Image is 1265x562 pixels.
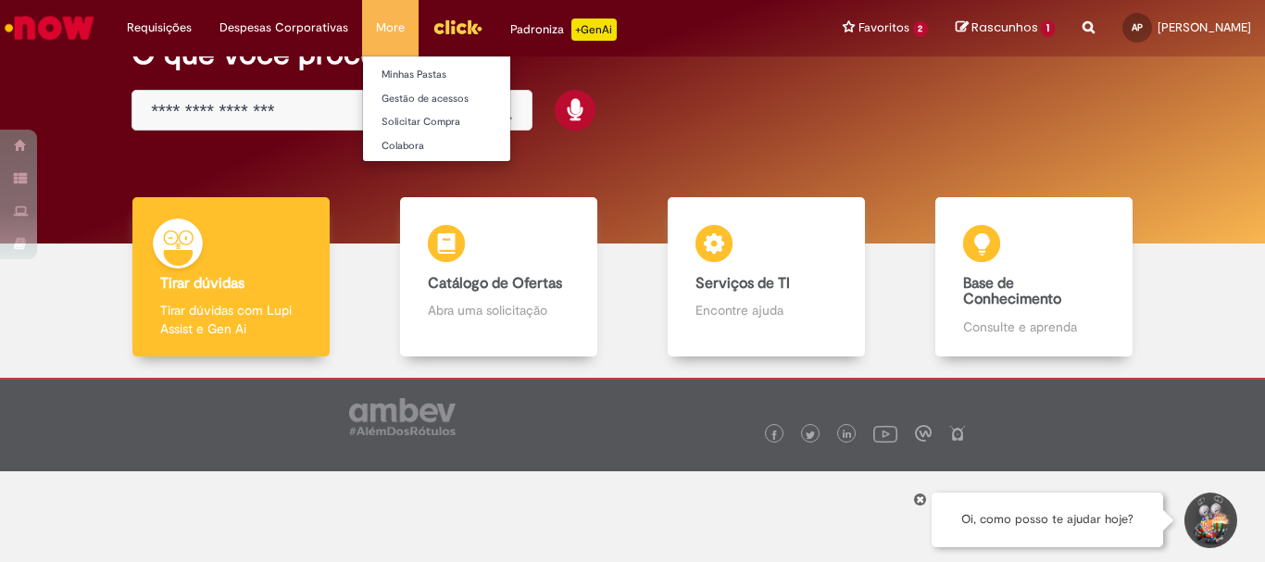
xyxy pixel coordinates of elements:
span: 2 [913,21,929,37]
a: Solicitar Compra [363,112,567,132]
img: logo_footer_twitter.png [806,431,815,440]
p: +GenAi [571,19,617,41]
span: 1 [1041,20,1055,37]
img: logo_footer_youtube.png [873,421,897,445]
ul: More [362,56,511,162]
span: Favoritos [858,19,909,37]
img: logo_footer_naosei.png [949,425,966,442]
a: Base de Conhecimento Consulte e aprenda [900,197,1168,357]
button: Iniciar Conversa de Suporte [1182,493,1237,548]
a: Gestão de acessos [363,89,567,109]
img: logo_footer_workplace.png [915,425,932,442]
a: Serviços de TI Encontre ajuda [632,197,900,357]
b: Serviços de TI [695,274,790,293]
b: Catálogo de Ofertas [428,274,562,293]
span: Requisições [127,19,192,37]
a: Minhas Pastas [363,65,567,85]
span: Rascunhos [971,19,1038,36]
img: logo_footer_linkedin.png [843,430,852,441]
img: click_logo_yellow_360x200.png [432,13,482,41]
img: ServiceNow [2,9,97,46]
a: Rascunhos [956,19,1055,37]
b: Tirar dúvidas [160,274,244,293]
p: Consulte e aprenda [963,318,1104,336]
a: Tirar dúvidas Tirar dúvidas com Lupi Assist e Gen Ai [97,197,365,357]
p: Encontre ajuda [695,301,836,319]
div: Oi, como posso te ajudar hoje? [932,493,1163,547]
p: Abra uma solicitação [428,301,569,319]
b: Base de Conhecimento [963,274,1061,309]
span: [PERSON_NAME] [1158,19,1251,35]
p: Tirar dúvidas com Lupi Assist e Gen Ai [160,301,301,338]
span: AP [1132,21,1143,33]
span: More [376,19,405,37]
h2: O que você procura hoje? [132,38,1133,70]
a: Colabora [363,136,567,156]
img: logo_footer_facebook.png [770,431,779,440]
img: logo_footer_ambev_rotulo_gray.png [349,398,456,435]
span: Despesas Corporativas [219,19,348,37]
div: Padroniza [510,19,617,41]
a: Catálogo de Ofertas Abra uma solicitação [365,197,632,357]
